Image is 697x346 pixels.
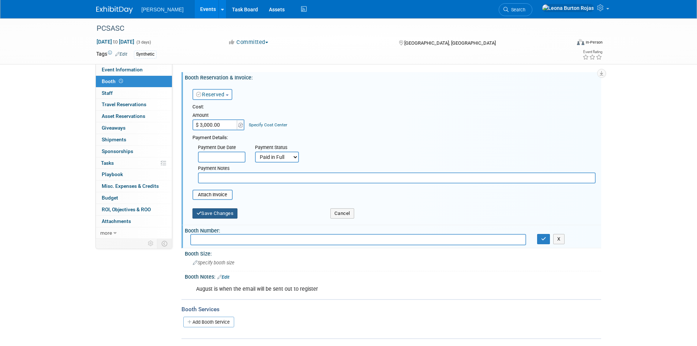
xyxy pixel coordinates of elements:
[330,208,354,219] button: Cancel
[136,40,151,45] span: (3 days)
[196,92,225,97] a: Reserved
[528,38,603,49] div: Event Format
[102,171,123,177] span: Playbook
[249,122,287,127] a: Specify Cost Center
[192,89,232,100] button: Reserved
[96,76,172,87] a: Booth
[96,181,172,192] a: Misc. Expenses & Credits
[96,111,172,122] a: Asset Reservations
[198,144,244,152] div: Payment Due Date
[96,6,133,14] img: ExhibitDay
[102,137,126,142] span: Shipments
[198,165,596,172] div: Payment Notes
[112,39,119,45] span: to
[192,133,596,141] div: Payment Details:
[96,227,172,239] a: more
[191,282,521,297] div: August is when the email will be sent out to register
[181,305,601,313] div: Booth Services
[157,239,172,248] td: Toggle Event Tabs
[102,113,145,119] span: Asset Reservations
[185,72,601,81] div: Booth Reservation & Invoice:
[96,146,172,157] a: Sponsorships
[100,230,112,236] span: more
[185,248,601,257] div: Booth Size:
[96,134,172,145] a: Shipments
[102,148,133,154] span: Sponsorships
[102,218,131,224] span: Attachments
[96,50,127,59] td: Tags
[183,317,234,327] a: Add Booth Service
[94,22,560,35] div: PCSASC
[585,40,603,45] div: In-Person
[96,169,172,180] a: Playbook
[145,239,157,248] td: Personalize Event Tab Strip
[96,64,172,75] a: Event Information
[96,88,172,99] a: Staff
[255,144,304,152] div: Payment Status
[96,122,172,134] a: Giveaways
[102,183,159,189] span: Misc. Expenses & Credits
[96,38,135,45] span: [DATE] [DATE]
[96,157,172,169] a: Tasks
[102,125,125,131] span: Giveaways
[192,208,238,219] button: Save Changes
[102,90,113,96] span: Staff
[192,104,596,111] div: Cost:
[117,78,124,84] span: Booth not reserved yet
[102,67,143,72] span: Event Information
[115,52,127,57] a: Edit
[582,50,602,54] div: Event Rating
[193,260,235,265] span: Specify booth size
[509,7,525,12] span: Search
[101,160,114,166] span: Tasks
[185,225,601,234] div: Booth Number:
[192,112,246,119] div: Amount
[96,204,172,215] a: ROI, Objectives & ROO
[542,4,594,12] img: Leona Burton Rojas
[404,40,496,46] span: [GEOGRAPHIC_DATA], [GEOGRAPHIC_DATA]
[102,207,151,212] span: ROI, Objectives & ROO
[577,39,584,45] img: Format-Inperson.png
[96,216,172,227] a: Attachments
[102,101,146,107] span: Travel Reservations
[102,195,118,201] span: Budget
[553,234,565,244] button: X
[96,192,172,204] a: Budget
[225,38,271,46] button: Committed
[134,51,157,58] div: Synthetic
[499,3,532,16] a: Search
[185,271,601,281] div: Booth Notes:
[217,275,229,280] a: Edit
[96,99,172,110] a: Travel Reservations
[102,78,124,84] span: Booth
[142,7,184,12] span: [PERSON_NAME]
